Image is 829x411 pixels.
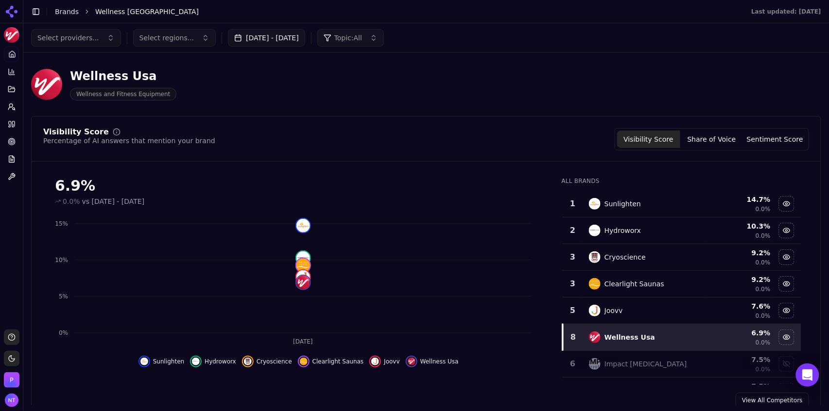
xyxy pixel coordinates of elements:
[708,301,771,311] div: 7.6 %
[567,305,579,316] div: 5
[4,27,19,43] button: Current brand: Wellness USA
[708,355,771,364] div: 7.5 %
[751,8,821,16] div: Last updated: [DATE]
[563,217,801,244] tr: 2hydroworxHydroworx10.3%0.0%Hide hydroworx data
[420,358,459,365] span: Wellness Usa
[589,358,601,370] img: impact cryotherapy
[708,328,771,338] div: 6.9 %
[5,394,18,407] button: Open user button
[756,365,771,373] span: 0.0%
[153,358,184,365] span: Sunlighten
[4,372,19,388] img: Perrill
[408,358,415,365] img: wellness usa
[796,363,819,387] div: Open Intercom Messenger
[708,221,771,231] div: 10.3 %
[567,198,579,210] div: 1
[563,378,801,404] tr: 7.5%Show cryo innovations data
[708,381,771,391] div: 7.5 %
[589,331,601,343] img: wellness usa
[296,270,310,284] img: joovv
[55,7,732,16] nav: breadcrumb
[334,33,362,43] span: Topic: All
[37,33,99,43] span: Select providers...
[298,356,364,367] button: Hide clearlight saunas data
[568,331,579,343] div: 8
[293,339,313,345] tspan: [DATE]
[756,259,771,266] span: 0.0%
[779,383,794,398] button: Show cryo innovations data
[371,358,379,365] img: joovv
[59,293,68,300] tspan: 5%
[70,88,176,100] span: Wellness and Fitness Equipment
[756,232,771,240] span: 0.0%
[190,356,236,367] button: Hide hydroworx data
[95,7,199,16] span: Wellness [GEOGRAPHIC_DATA]
[779,223,794,238] button: Hide hydroworx data
[567,358,579,370] div: 6
[192,358,200,365] img: hydroworx
[756,312,771,320] span: 0.0%
[31,69,62,100] img: Wellness USA
[604,252,646,262] div: Cryoscience
[604,199,641,209] div: Sunlighten
[82,197,145,206] span: vs [DATE] - [DATE]
[43,136,215,146] div: Percentage of AI answers that mention your brand
[779,303,794,318] button: Hide joovv data
[756,205,771,213] span: 0.0%
[257,358,292,365] span: Cryoscience
[708,195,771,204] div: 14.7 %
[680,131,743,148] button: Share of Voice
[139,33,194,43] span: Select regions...
[244,358,252,365] img: cryoscience
[43,128,109,136] div: Visibility Score
[604,332,655,342] div: Wellness Usa
[567,251,579,263] div: 3
[296,219,310,232] img: sunlighten
[708,275,771,284] div: 9.2 %
[563,191,801,217] tr: 1sunlightenSunlighten14.7%0.0%Hide sunlighten data
[743,131,807,148] button: Sentiment Score
[736,393,809,408] a: View All Competitors
[296,276,310,289] img: wellness usa
[406,356,459,367] button: Hide wellness usa data
[617,131,680,148] button: Visibility Score
[589,225,601,236] img: hydroworx
[567,278,579,290] div: 3
[779,196,794,212] button: Hide sunlighten data
[70,68,176,84] div: Wellness Usa
[563,324,801,351] tr: 8wellness usaWellness Usa6.9%0.0%Hide wellness usa data
[369,356,399,367] button: Hide joovv data
[589,278,601,290] img: clearlight saunas
[779,276,794,292] button: Hide clearlight saunas data
[562,177,801,185] div: All Brands
[312,358,364,365] span: Clearlight Saunas
[756,339,771,346] span: 0.0%
[59,329,68,336] tspan: 0%
[567,225,579,236] div: 2
[604,359,687,369] div: Impact [MEDICAL_DATA]
[604,279,664,289] div: Clearlight Saunas
[4,27,19,43] img: Wellness USA
[563,351,801,378] tr: 6impact cryotherapyImpact [MEDICAL_DATA]7.5%0.0%Show impact cryotherapy data
[589,251,601,263] img: cryoscience
[300,358,308,365] img: clearlight saunas
[5,394,18,407] img: Nate Tower
[55,257,68,263] tspan: 10%
[55,177,542,195] div: 6.9%
[55,8,79,16] a: Brands
[589,305,601,316] img: joovv
[63,197,80,206] span: 0.0%
[140,358,148,365] img: sunlighten
[589,198,601,210] img: sunlighten
[384,358,399,365] span: Joovv
[228,29,305,47] button: [DATE] - [DATE]
[242,356,292,367] button: Hide cryoscience data
[604,226,641,235] div: Hydroworx
[296,251,310,265] img: hydroworx
[205,358,236,365] span: Hydroworx
[296,259,310,272] img: clearlight saunas
[756,285,771,293] span: 0.0%
[779,249,794,265] button: Hide cryoscience data
[138,356,184,367] button: Hide sunlighten data
[563,271,801,297] tr: 3clearlight saunasClearlight Saunas9.2%0.0%Hide clearlight saunas data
